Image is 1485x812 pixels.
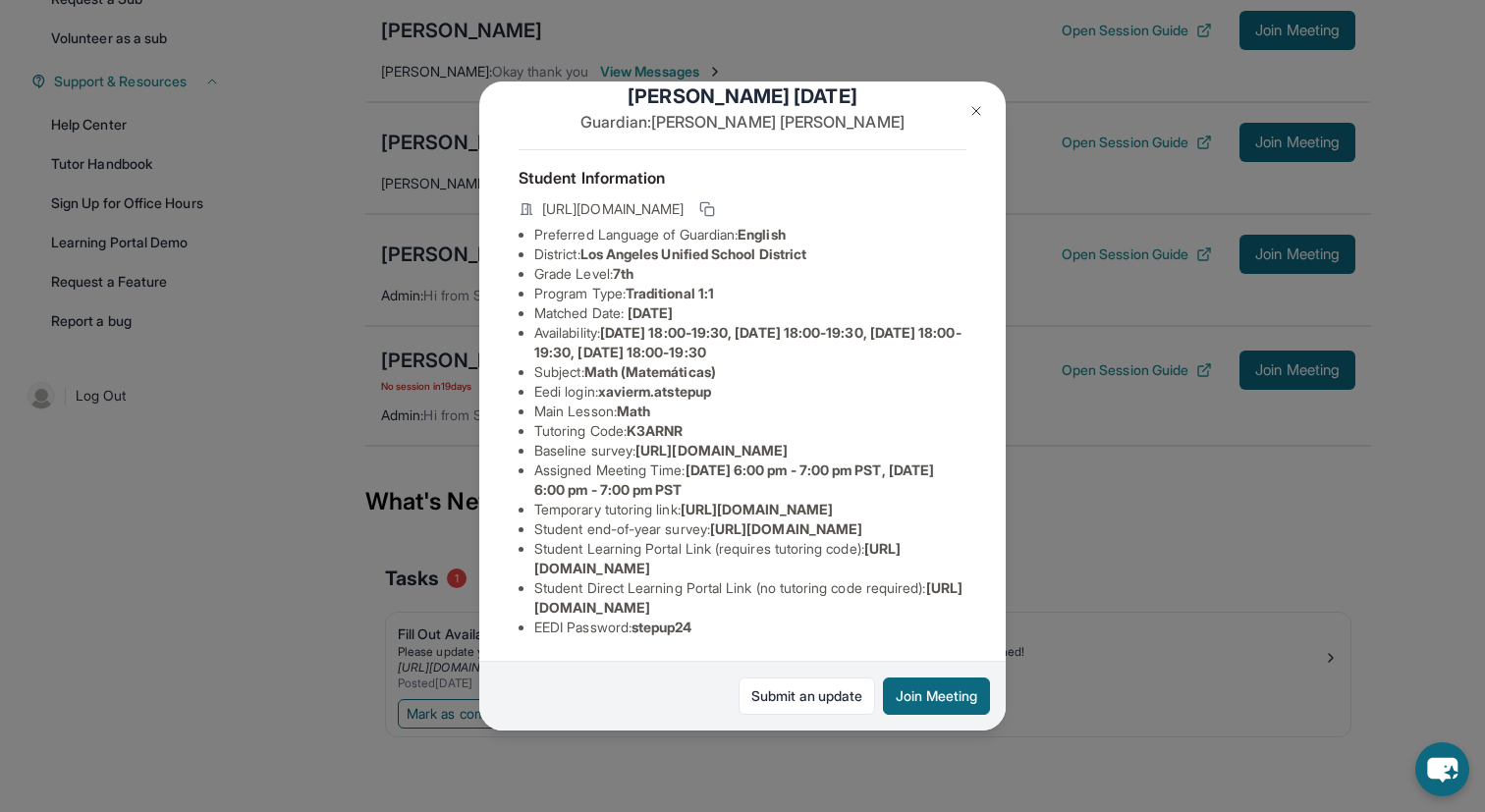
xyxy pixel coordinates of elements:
[534,500,966,519] li: Temporary tutoring link :
[681,501,833,517] span: [URL][DOMAIN_NAME]
[534,382,966,402] li: Eedi login :
[519,82,966,110] h1: [PERSON_NAME] [DATE]
[739,677,875,715] a: Submit an update
[534,362,966,382] li: Subject :
[534,578,966,618] li: Student Direct Learning Portal Link (no tutoring code required) :
[534,244,966,264] li: District:
[626,285,714,301] span: Traditional 1:1
[534,460,966,500] li: Assigned Meeting Time :
[584,363,716,380] span: Math (Matemáticas)
[534,225,966,244] li: Preferred Language of Guardian:
[628,304,673,321] span: [DATE]
[534,324,962,360] span: [DATE] 18:00-19:30, [DATE] 18:00-19:30, [DATE] 18:00-19:30, [DATE] 18:00-19:30
[968,103,984,119] img: Close Icon
[519,110,966,134] p: Guardian: [PERSON_NAME] [PERSON_NAME]
[598,383,711,400] span: xavierm.atstepup
[1415,742,1469,796] button: chat-button
[542,199,684,219] span: [URL][DOMAIN_NAME]
[635,442,788,459] span: [URL][DOMAIN_NAME]
[534,323,966,362] li: Availability:
[534,264,966,284] li: Grade Level:
[710,520,862,537] span: [URL][DOMAIN_NAME]
[883,677,990,715] button: Join Meeting
[534,519,966,539] li: Student end-of-year survey :
[580,245,806,262] span: Los Angeles Unified School District
[534,461,934,498] span: [DATE] 6:00 pm - 7:00 pm PST, [DATE] 6:00 pm - 7:00 pm PST
[613,265,633,282] span: 7th
[534,303,966,323] li: Matched Date:
[738,226,786,243] span: English
[627,422,683,439] span: K3ARNR
[534,441,966,460] li: Baseline survey :
[534,618,966,637] li: EEDI Password :
[534,284,966,303] li: Program Type:
[695,197,719,221] button: Copy link
[534,539,966,578] li: Student Learning Portal Link (requires tutoring code) :
[534,421,966,441] li: Tutoring Code :
[519,166,966,189] h4: Student Information
[632,619,692,635] span: stepup24
[617,403,650,419] span: Math
[534,402,966,421] li: Main Lesson :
